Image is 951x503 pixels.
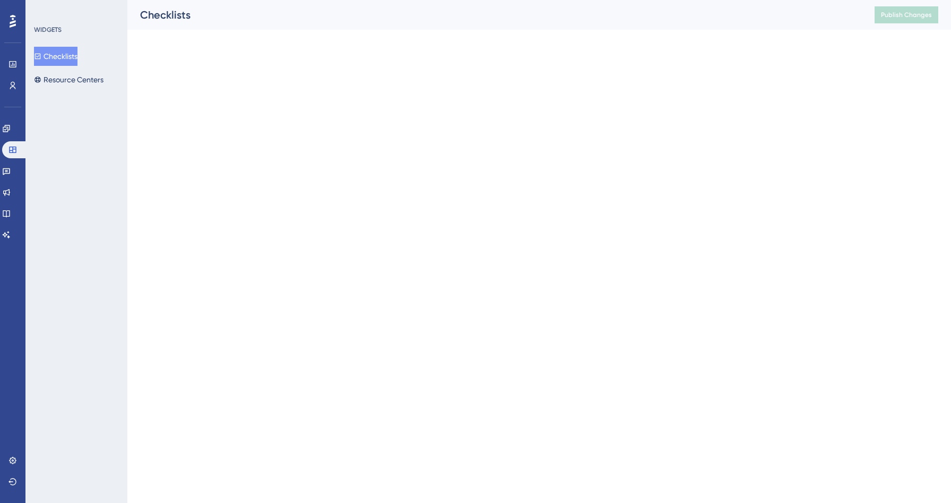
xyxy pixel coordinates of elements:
[34,25,62,34] div: WIDGETS
[875,6,938,23] button: Publish Changes
[140,7,848,22] div: Checklists
[34,70,103,89] button: Resource Centers
[881,11,932,19] span: Publish Changes
[34,47,77,66] button: Checklists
